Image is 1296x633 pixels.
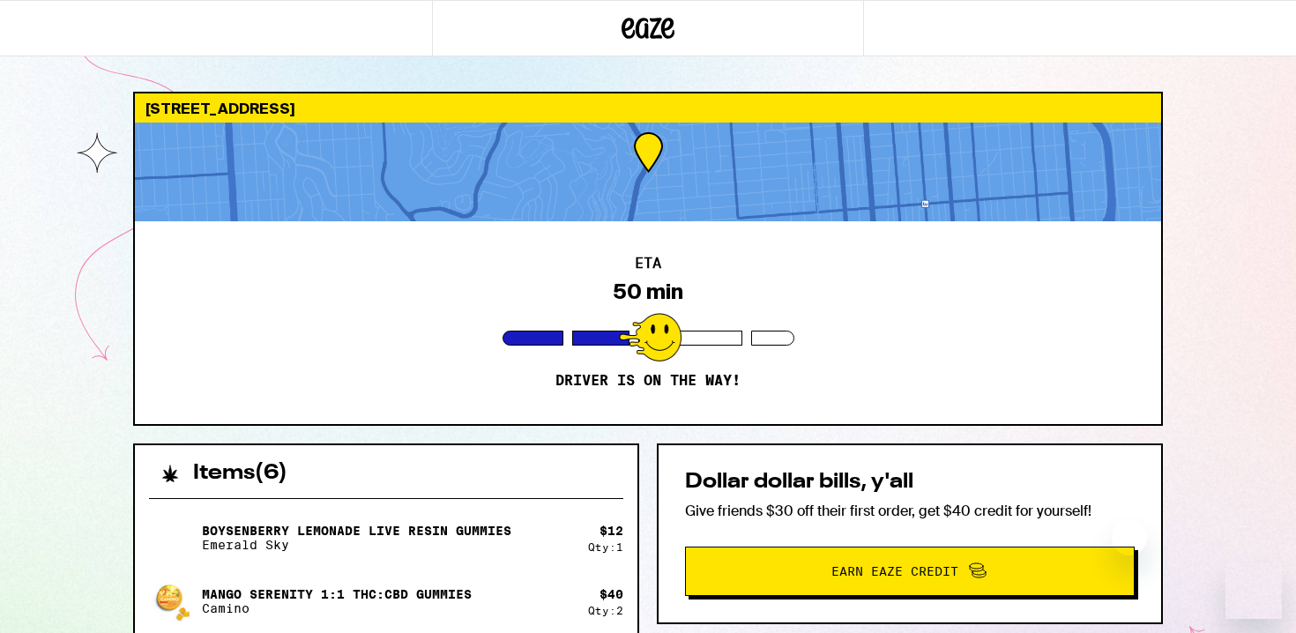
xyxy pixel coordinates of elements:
[202,524,511,538] p: Boysenberry Lemonade Live Resin Gummies
[135,93,1161,123] div: [STREET_ADDRESS]
[685,547,1135,596] button: Earn Eaze Credit
[149,513,198,562] img: Boysenberry Lemonade Live Resin Gummies
[588,605,623,616] div: Qty: 2
[635,257,661,271] h2: ETA
[613,279,683,304] div: 50 min
[588,541,623,553] div: Qty: 1
[831,565,958,577] span: Earn Eaze Credit
[685,502,1135,520] p: Give friends $30 off their first order, get $40 credit for yourself!
[193,463,287,484] h2: Items ( 6 )
[202,587,472,601] p: Mango Serenity 1:1 THC:CBD Gummies
[149,577,198,626] img: Mango Serenity 1:1 THC:CBD Gummies
[202,601,472,615] p: Camino
[600,524,623,538] div: $ 12
[1112,520,1147,555] iframe: Close message
[685,472,1135,493] h2: Dollar dollar bills, y'all
[600,587,623,601] div: $ 40
[202,538,511,552] p: Emerald Sky
[555,372,741,390] p: Driver is on the way!
[1225,562,1282,619] iframe: Button to launch messaging window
